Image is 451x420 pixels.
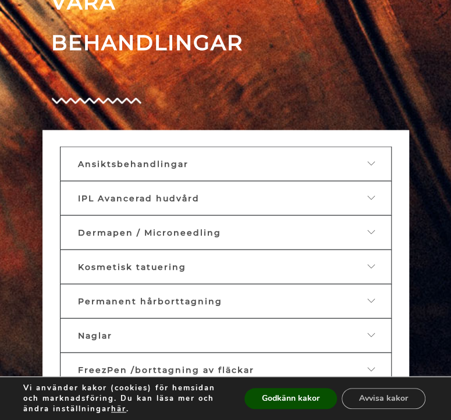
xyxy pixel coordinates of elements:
[78,227,221,238] span: Dermapen / Microneedling
[78,296,222,307] span: Permanent hårborttagning
[78,365,254,375] span: FreezPen /borttagning av fläckar
[60,215,392,250] a: Dermapen / Microneedling
[60,181,392,216] a: IPL Avancerad hudvård
[78,330,112,341] span: Naglar
[51,22,400,63] span: BEHANDLINGAR
[51,98,141,104] img: Group-4-copy-8
[60,284,392,319] a: Permanent hårborttagning
[60,353,392,387] a: FreezPen /borttagning av fläckar
[78,193,200,204] span: IPL Avancerad hudvård
[60,147,392,181] a: Ansiktsbehandlingar
[111,404,126,414] button: här
[78,159,189,169] span: Ansiktsbehandlingar
[78,262,186,272] span: Kosmetisk tatuering
[342,388,425,409] button: Avvisa kakor
[60,250,392,284] a: Kosmetisk tatuering
[23,383,229,414] p: Vi använder kakor (cookies) för hemsidan och marknadsföring. Du kan läsa mer och ändra inställnin...
[244,388,337,409] button: Godkänn kakor
[60,318,392,353] a: Naglar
